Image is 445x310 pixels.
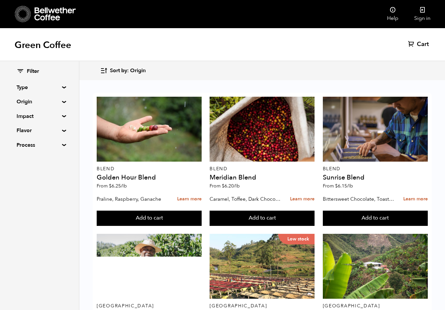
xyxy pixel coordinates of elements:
[177,192,202,206] a: Learn more
[210,174,315,181] h4: Meridian Blend
[27,68,39,75] span: Filter
[222,183,240,189] bdi: 6.20
[417,40,429,48] span: Cart
[210,194,281,204] p: Caramel, Toffee, Dark Chocolate
[210,234,315,299] a: Low stock
[335,183,353,189] bdi: 6.15
[323,211,428,226] button: Add to cart
[210,211,315,226] button: Add to cart
[97,194,168,204] p: Praline, Raspberry, Ganache
[109,183,112,189] span: $
[97,183,127,189] span: From
[17,127,62,134] summary: Flavor
[17,141,62,149] summary: Process
[323,174,428,181] h4: Sunrise Blend
[323,167,428,171] p: Blend
[290,192,315,206] a: Learn more
[222,183,224,189] span: $
[17,83,62,91] summary: Type
[110,67,146,75] span: Sort by: Origin
[210,304,315,308] p: [GEOGRAPHIC_DATA]
[97,167,202,171] p: Blend
[210,167,315,171] p: Blend
[100,63,146,78] button: Sort by: Origin
[121,183,127,189] span: /lb
[109,183,127,189] bdi: 6.25
[323,194,394,204] p: Bittersweet Chocolate, Toasted Marshmallow, Candied Orange, Praline
[97,211,202,226] button: Add to cart
[408,40,430,48] a: Cart
[210,183,240,189] span: From
[323,304,428,308] p: [GEOGRAPHIC_DATA]
[323,183,353,189] span: From
[97,304,202,308] p: [GEOGRAPHIC_DATA]
[17,112,62,120] summary: Impact
[347,183,353,189] span: /lb
[97,174,202,181] h4: Golden Hour Blend
[278,234,315,244] p: Low stock
[335,183,338,189] span: $
[403,192,428,206] a: Learn more
[15,39,71,51] h1: Green Coffee
[17,98,62,106] summary: Origin
[234,183,240,189] span: /lb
